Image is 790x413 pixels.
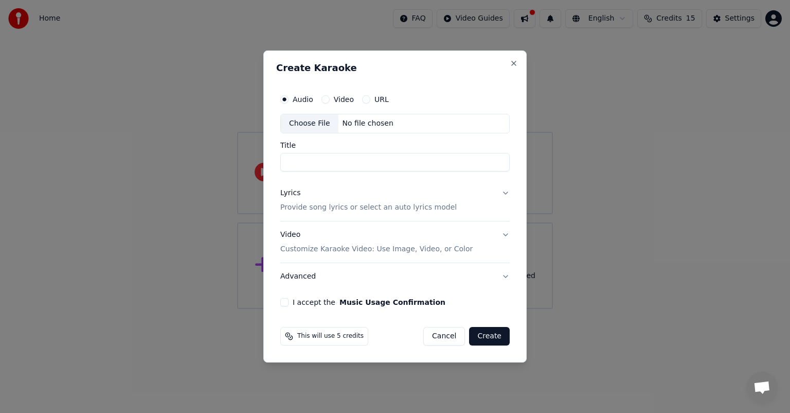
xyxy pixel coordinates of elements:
[374,96,389,103] label: URL
[280,202,457,213] p: Provide song lyrics or select an auto lyrics model
[338,118,398,129] div: No file chosen
[339,299,445,306] button: I accept the
[276,63,514,73] h2: Create Karaoke
[293,96,313,103] label: Audio
[280,180,510,221] button: LyricsProvide song lyrics or select an auto lyrics model
[297,332,364,340] span: This will use 5 credits
[280,230,473,254] div: Video
[334,96,354,103] label: Video
[293,299,445,306] label: I accept the
[280,221,510,263] button: VideoCustomize Karaoke Video: Use Image, Video, or Color
[469,327,510,346] button: Create
[280,142,510,149] label: Title
[423,327,465,346] button: Cancel
[281,114,338,133] div: Choose File
[280,263,510,290] button: Advanced
[280,188,300,198] div: Lyrics
[280,244,473,254] p: Customize Karaoke Video: Use Image, Video, or Color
